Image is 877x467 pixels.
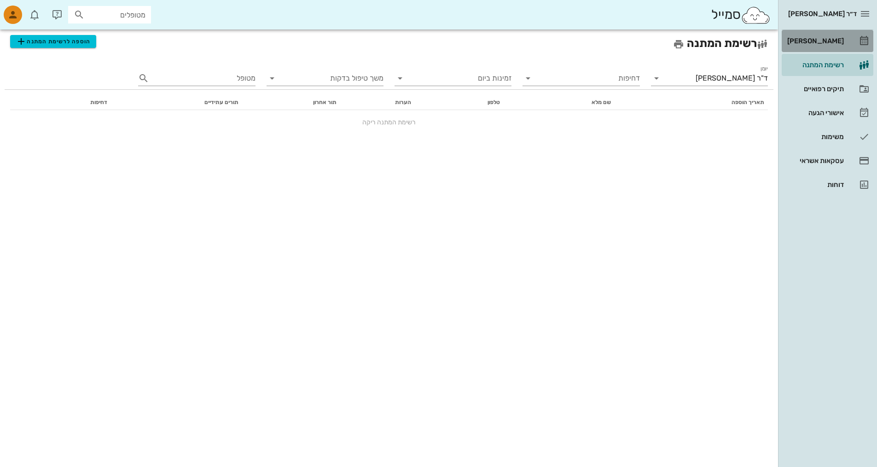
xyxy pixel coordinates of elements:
th: תאריך הוספה: לא ממוין. לחץ למיון לפי סדר עולה. הפעל למיון עולה. [615,95,768,110]
p: שלום 👋 [18,65,166,81]
span: בית [148,310,158,317]
button: חיפוש עזרה [13,152,171,170]
div: רשימת המתנה ריקה [14,117,764,127]
th: דחיפות [34,95,111,110]
span: חיפוש עזרה [130,157,165,166]
div: כתבו לנובדרך כלל, אנו עונים תוך כמה דקות [9,108,175,143]
a: אישורי הגעה [782,102,873,124]
span: טלפון [488,99,500,105]
a: תיקים רפואיים [782,78,873,100]
a: [PERSON_NAME] [782,30,873,52]
a: רשימת המתנה [782,54,873,76]
div: [PERSON_NAME] [785,37,844,45]
span: עזרה [23,310,38,317]
th: תור אחרון [242,95,340,110]
button: הוספה לרשימת המתנה [10,35,96,48]
span: הודעות [82,310,102,317]
div: דוחות [785,181,844,188]
span: תג [27,7,33,13]
img: SmileCloud logo [741,6,771,24]
div: עסקאות אשראי [785,157,844,164]
th: תורים עתידיים [111,95,242,110]
div: תיקים רפואיים [785,85,844,93]
span: שם מלא [592,99,611,105]
div: אישורי הגעה [785,109,844,117]
span: תורים עתידיים [204,99,238,105]
div: כתבו לנו [30,116,165,126]
div: סמייל [711,5,771,25]
span: הוספה לרשימת המתנה [16,36,90,47]
span: תור אחרון [313,99,337,105]
div: סגור [9,15,26,31]
div: דחיפות [523,71,639,86]
a: דוחות [782,174,873,196]
th: שם מלא: לא ממוין. לחץ למיון לפי סדר עולה. הפעל למיון עולה. [504,95,615,110]
span: הערות [395,99,411,105]
span: דחיפות [90,99,107,105]
label: יומן [761,65,768,72]
div: משימות [785,133,844,140]
a: משימות [782,126,873,148]
div: משך טיפול בדקות [267,71,383,86]
button: הודעות [61,287,122,324]
div: בדרך כלל, אנו עונים תוך כמה דקות [30,126,165,135]
div: זמינות ביום [395,71,511,86]
a: עסקאות אשראי [782,150,873,172]
button: בית [123,287,184,324]
h2: רשימת המתנה [10,35,768,53]
div: רשימת המתנה [785,61,844,69]
span: ד״ר [PERSON_NAME] [788,10,857,18]
th: טלפון: לא ממוין. לחץ למיון לפי סדר עולה. הפעל למיון עולה. [415,95,504,110]
th: הערות [340,95,415,110]
p: איך אפשר לעזור? [18,81,166,97]
span: תאריך הוספה [732,99,764,105]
